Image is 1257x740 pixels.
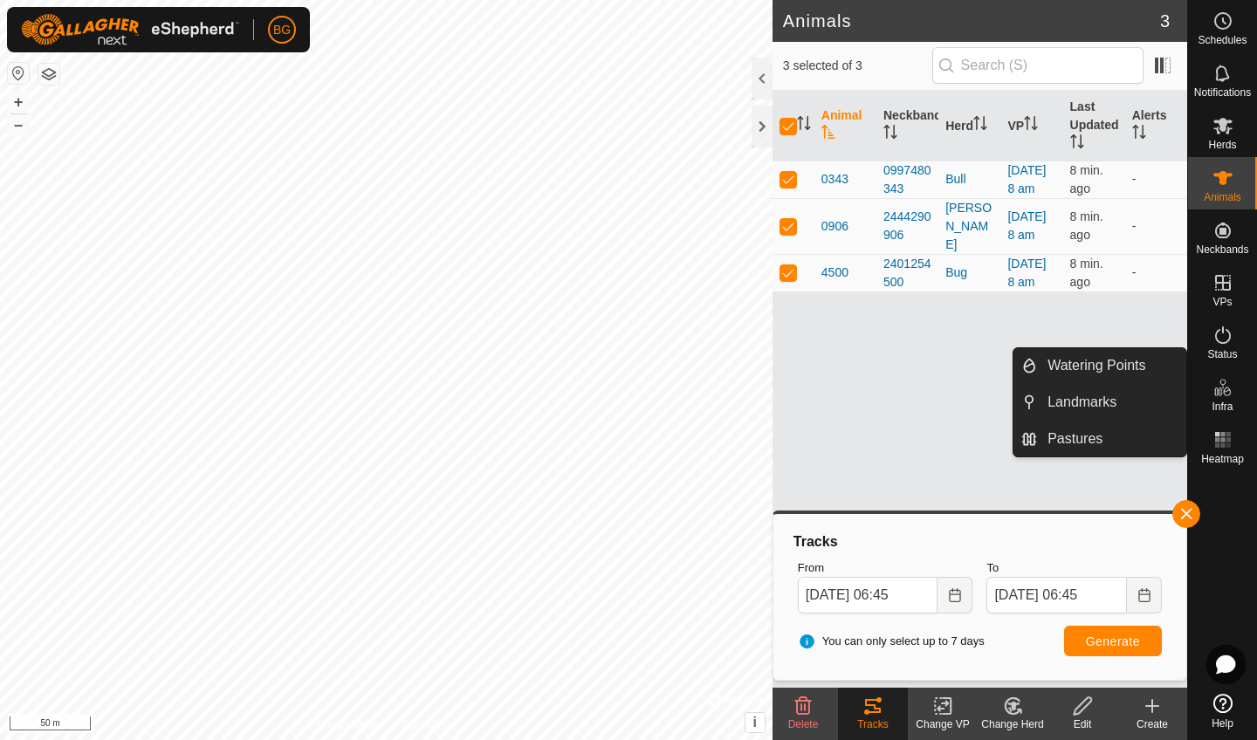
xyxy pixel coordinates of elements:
button: Choose Date [1127,577,1162,613]
span: Delete [788,718,819,730]
button: Reset Map [8,63,29,84]
a: [DATE] 8 am [1007,163,1046,195]
span: Landmarks [1047,392,1116,413]
span: Schedules [1198,35,1247,45]
span: Notifications [1194,87,1251,98]
span: Status [1207,349,1237,360]
span: Heatmap [1201,454,1244,464]
th: Herd [938,91,1000,161]
span: 3 selected of 3 [783,57,932,75]
p-sorticon: Activate to sort [973,119,987,133]
img: Gallagher Logo [21,14,239,45]
div: 2444290906 [883,208,931,244]
span: You can only select up to 7 days [798,633,985,650]
td: - [1125,254,1187,291]
button: Map Layers [38,64,59,85]
span: BG [273,21,291,39]
a: Watering Points [1037,348,1186,383]
span: 0906 [821,217,848,236]
span: 3 [1160,8,1170,34]
label: To [986,559,1162,577]
td: - [1125,161,1187,198]
p-sorticon: Activate to sort [1070,137,1084,151]
div: Bull [945,170,993,188]
span: Generate [1086,634,1140,648]
div: [PERSON_NAME] [945,199,993,254]
span: Help [1212,718,1233,729]
div: Edit [1047,716,1117,732]
td: - [1125,198,1187,254]
span: 4500 [821,264,848,282]
span: Pastures [1047,428,1102,449]
span: Aug 25, 2025, 6:37 AM [1070,257,1103,289]
th: Alerts [1125,91,1187,161]
h2: Animals [783,10,1160,31]
div: Change VP [908,716,978,732]
div: 0997480343 [883,161,931,198]
th: Neckband [876,91,938,161]
a: Contact Us [403,717,455,733]
button: Generate [1064,626,1162,656]
span: Animals [1204,192,1241,202]
label: From [798,559,973,577]
button: Choose Date [938,577,972,613]
div: Change Herd [978,716,1047,732]
button: + [8,92,29,113]
span: Infra [1212,401,1233,412]
button: – [8,114,29,135]
span: Neckbands [1196,244,1248,255]
li: Watering Points [1013,348,1186,383]
div: Tracks [838,716,908,732]
p-sorticon: Activate to sort [821,127,835,141]
span: i [753,715,757,730]
span: Aug 25, 2025, 6:37 AM [1070,209,1103,242]
p-sorticon: Activate to sort [1132,127,1146,141]
li: Pastures [1013,421,1186,456]
p-sorticon: Activate to sort [1024,119,1038,133]
span: VPs [1212,297,1232,307]
div: Create [1117,716,1187,732]
th: Animal [814,91,876,161]
span: Watering Points [1047,355,1145,376]
p-sorticon: Activate to sort [883,127,897,141]
a: [DATE] 8 am [1007,257,1046,289]
th: VP [1000,91,1062,161]
div: Bug [945,264,993,282]
span: Aug 25, 2025, 6:37 AM [1070,163,1103,195]
a: Pastures [1037,421,1186,456]
a: Help [1188,687,1257,736]
div: 2401254500 [883,255,931,291]
a: Privacy Policy [317,717,382,733]
input: Search (S) [932,47,1144,84]
p-sorticon: Activate to sort [797,119,811,133]
li: Landmarks [1013,385,1186,420]
div: Tracks [791,531,1169,552]
a: Landmarks [1037,385,1186,420]
span: 0343 [821,170,848,188]
a: [DATE] 8 am [1007,209,1046,242]
button: i [745,713,765,732]
th: Last Updated [1063,91,1125,161]
span: Herds [1208,140,1236,150]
